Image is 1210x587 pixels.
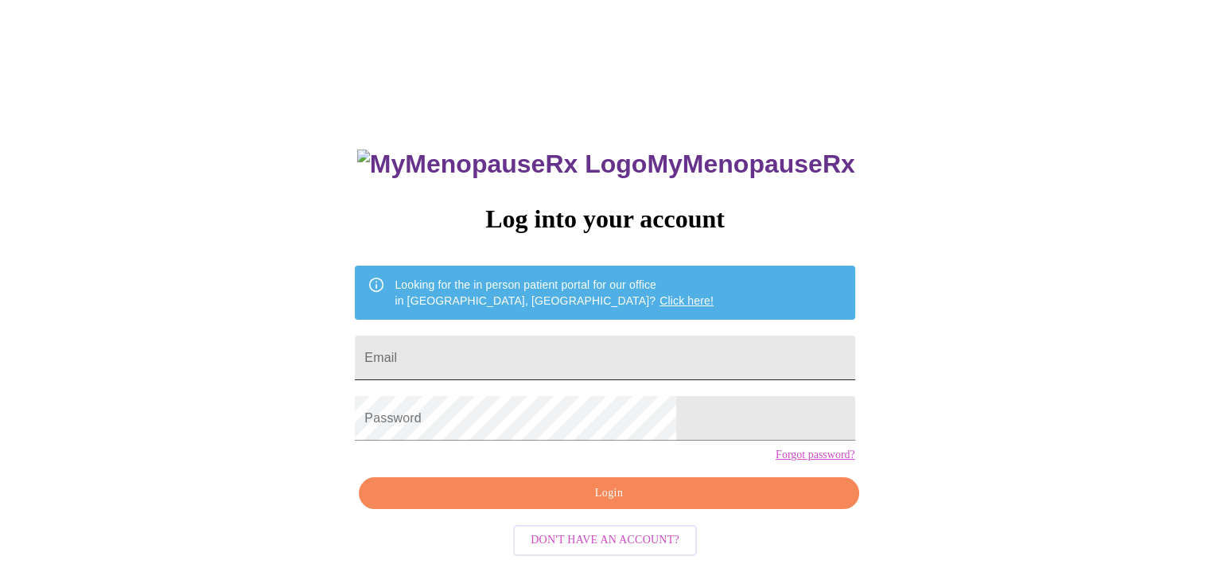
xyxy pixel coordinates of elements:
div: Looking for the in person patient portal for our office in [GEOGRAPHIC_DATA], [GEOGRAPHIC_DATA]? [395,270,714,315]
h3: MyMenopauseRx [357,150,855,179]
a: Forgot password? [776,449,855,461]
h3: Log into your account [355,204,854,234]
button: Login [359,477,858,510]
img: MyMenopauseRx Logo [357,150,647,179]
span: Don't have an account? [531,531,679,550]
a: Don't have an account? [509,532,701,546]
span: Login [377,484,840,503]
button: Don't have an account? [513,525,697,556]
a: Click here! [659,294,714,307]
